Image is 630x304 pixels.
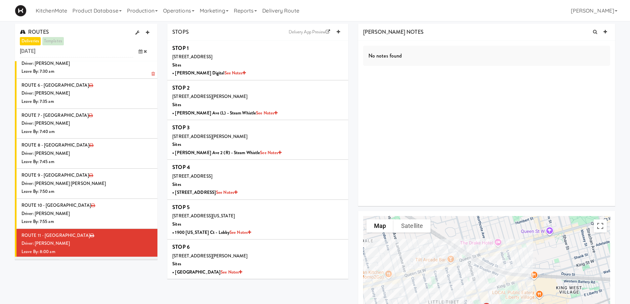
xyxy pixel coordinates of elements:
div: [STREET_ADDRESS][PERSON_NAME] [172,252,343,260]
a: See Notes [216,189,237,195]
b: • 1900 [US_STATE] Ct - Lobby [172,229,251,236]
b: • [GEOGRAPHIC_DATA] [172,269,242,275]
li: STOP 6[STREET_ADDRESS][PERSON_NAME]Sites• [GEOGRAPHIC_DATA]See Notes [167,239,348,279]
b: STOP 1 [172,44,189,52]
b: STOP 3 [172,124,189,131]
span: ROUTE 9 - [GEOGRAPHIC_DATA] [21,172,89,178]
b: • [PERSON_NAME] Ave (L) - Steam Whistle [172,110,277,116]
span: [PERSON_NAME] NOTES [363,28,424,36]
b: STOP 4 [172,163,190,171]
img: Micromart [15,5,26,17]
div: [STREET_ADDRESS][US_STATE] [172,212,343,220]
b: Sites [172,102,181,108]
li: STOP 3[STREET_ADDRESS][PERSON_NAME]Sites• [PERSON_NAME] Ave 2 (R) - Steam WhistleSee Notes [167,120,348,160]
a: See Notes [225,70,246,76]
li: STOP 5[STREET_ADDRESS][US_STATE]Sites• 1900 [US_STATE] Ct - LobbySee Notes [167,200,348,239]
span: ROUTE 11 - [GEOGRAPHIC_DATA] [21,232,90,239]
a: See Notes [230,229,251,236]
a: deliveries [20,37,41,45]
span: ROUTES [20,28,49,36]
div: Leave By: 7:40 am [21,128,152,136]
li: ROUTE 6 - [GEOGRAPHIC_DATA]Driver: [PERSON_NAME]Leave By: 7:35 am [15,79,157,109]
div: Driver: [PERSON_NAME] [21,210,152,218]
b: Sites [172,261,181,267]
li: STOP 2[STREET_ADDRESS][PERSON_NAME]Sites• [PERSON_NAME] Ave (L) - Steam WhistleSee Notes [167,80,348,120]
li: ROUTE 10 - [GEOGRAPHIC_DATA]Driver: [PERSON_NAME]Leave By: 7:55 am [15,199,157,229]
span: ROUTE 7 - [GEOGRAPHIC_DATA] [21,112,89,118]
button: Show satellite imagery [394,219,431,233]
b: STOP 6 [172,243,190,251]
span: ROUTE 10 - [GEOGRAPHIC_DATA] [21,202,91,208]
div: [STREET_ADDRESS] [172,53,343,61]
div: Driver: [PERSON_NAME] [21,60,152,68]
span: ROUTE 6 - [GEOGRAPHIC_DATA] [21,82,89,88]
li: ROUTE 8 - [GEOGRAPHIC_DATA]Driver: [PERSON_NAME]Leave By: 7:45 am [15,139,157,169]
div: Leave By: 7:50 am [21,188,152,196]
a: templates [42,37,64,45]
div: Leave By: 8:00 am [21,248,152,256]
b: Sites [172,221,181,227]
li: ROUTE 11 - [GEOGRAPHIC_DATA]Driver: [PERSON_NAME]Leave By: 8:00 am [15,229,157,259]
b: • [PERSON_NAME] Ave 2 (R) - Steam Whistle [172,150,281,156]
b: Sites [172,181,181,188]
li: STOP 1[STREET_ADDRESS]Sites• [PERSON_NAME] DigitalSee Notes [167,41,348,80]
div: Driver: [PERSON_NAME] [21,150,152,158]
li: STOP 4[STREET_ADDRESS]Sites• [STREET_ADDRESS]See Notes [167,160,348,199]
b: • [STREET_ADDRESS] [172,189,237,195]
div: Driver: [PERSON_NAME] [21,239,152,248]
b: STOP 2 [172,84,189,92]
b: Sites [172,141,181,148]
span: ROUTE 8 - [GEOGRAPHIC_DATA] [21,142,89,148]
div: Leave By: 7:30 am [21,67,152,76]
a: See Notes [256,110,277,116]
b: • [PERSON_NAME] Digital [172,70,246,76]
div: Driver: [PERSON_NAME] [21,119,152,128]
div: [STREET_ADDRESS] [172,172,343,181]
div: Driver: [PERSON_NAME] [21,89,152,98]
button: Toggle fullscreen view [594,219,607,233]
li: ROUTE 5 - [GEOGRAPHIC_DATA]Driver: [PERSON_NAME]Leave By: 7:30 am [15,49,157,79]
div: Leave By: 7:35 am [21,98,152,106]
div: Leave By: 7:45 am [21,158,152,166]
div: [STREET_ADDRESS][PERSON_NAME] [172,93,343,101]
a: Delivery App Preview [285,27,333,37]
a: See Notes [260,150,281,156]
div: Driver: [PERSON_NAME] [PERSON_NAME] [21,180,152,188]
li: ROUTE 9 - [GEOGRAPHIC_DATA]Driver: [PERSON_NAME] [PERSON_NAME]Leave By: 7:50 am [15,169,157,199]
span: STOPS [172,28,189,36]
b: STOP 5 [172,203,189,211]
div: No notes found [363,46,610,66]
a: See Notes [221,269,242,275]
div: [STREET_ADDRESS][PERSON_NAME] [172,133,343,141]
button: Show street map [366,219,394,233]
div: Leave By: 7:55 am [21,218,152,226]
li: ROUTE 7 - [GEOGRAPHIC_DATA]Driver: [PERSON_NAME]Leave By: 7:40 am [15,109,157,139]
b: Sites [172,62,181,68]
